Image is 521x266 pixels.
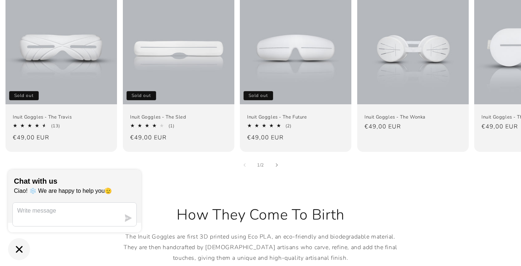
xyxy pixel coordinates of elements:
h2: How They Come To Birth [118,205,403,224]
p: The Inuit Goggles are first 3D printed using Eco PLA, an eco-friendly and biodegradable material.... [118,232,403,263]
button: Slide right [269,157,285,173]
span: / [260,161,261,169]
inbox-online-store-chat: Shopify online store chat [6,170,143,260]
span: 1 [257,161,260,169]
button: Slide left [237,157,253,173]
a: Inuit Goggles - The Wonka [365,114,461,120]
a: Inuit Goggles - The Sled [130,114,227,120]
a: Inuit Goggles - The Travis [13,114,110,120]
a: Inuit Goggles - The Future [247,114,344,120]
span: 2 [261,161,264,169]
